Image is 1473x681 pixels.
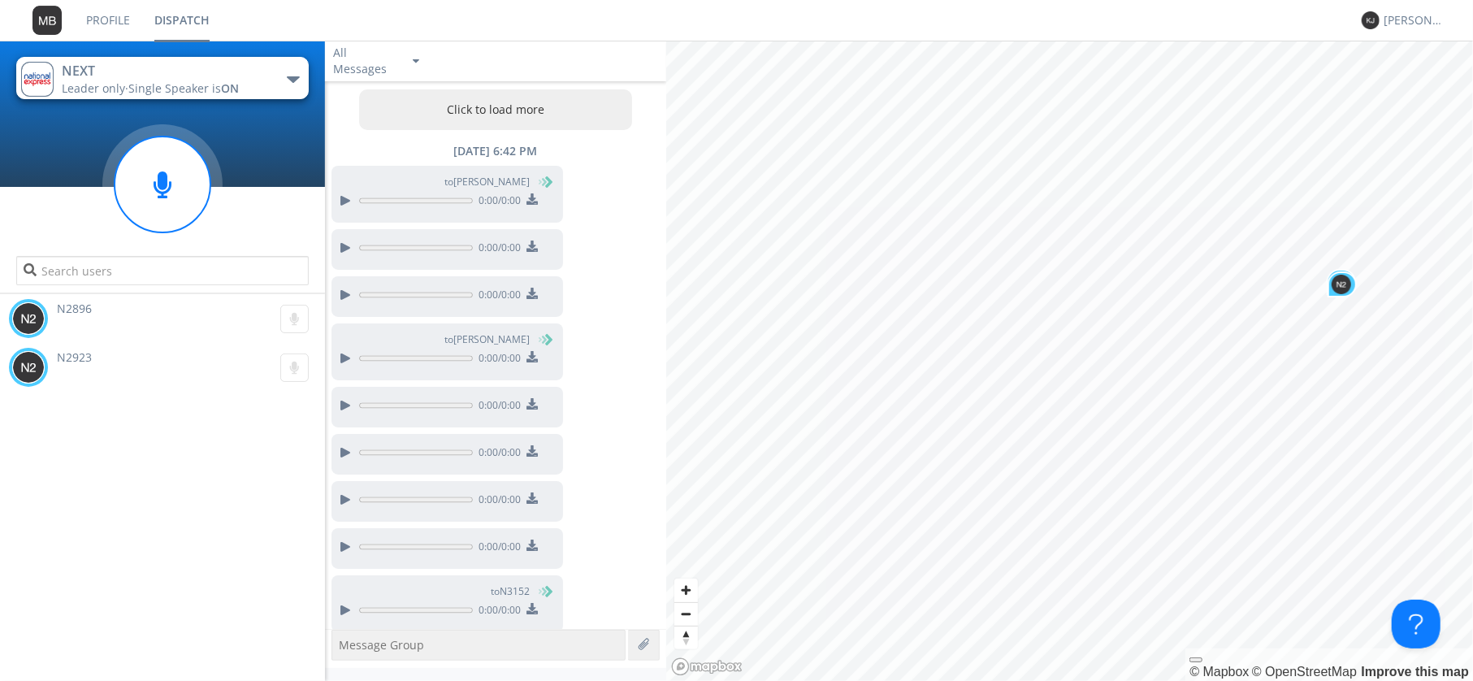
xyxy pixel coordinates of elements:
button: Toggle attribution [1189,657,1202,662]
img: 373638.png [1362,11,1380,29]
span: N2923 [57,349,92,365]
img: 373638.png [12,351,45,384]
span: ON [221,80,239,96]
img: download media button [526,492,538,504]
span: to [PERSON_NAME] [444,332,530,347]
img: download media button [526,540,538,551]
span: N2896 [57,301,92,316]
span: 0:00 / 0:00 [473,351,521,369]
span: 0:00 / 0:00 [473,288,521,306]
img: download media button [526,351,538,362]
span: 0:00 / 0:00 [473,398,521,416]
img: caret-down-sm.svg [413,59,419,63]
img: 373638.png [12,302,45,335]
span: Single Speaker is [128,80,239,96]
span: 0:00 / 0:00 [473,603,521,621]
a: Mapbox [1189,665,1249,679]
img: 373638.png [1332,275,1351,294]
span: Reset bearing to north [674,627,698,649]
span: 0:00 / 0:00 [473,445,521,463]
button: Zoom in [674,579,698,602]
div: All Messages [333,45,398,77]
canvas: Map [666,41,1473,681]
a: Mapbox logo [671,657,743,676]
iframe: Toggle Customer Support [1392,600,1441,648]
img: download media button [526,445,538,457]
a: OpenStreetMap [1252,665,1357,679]
span: Zoom out [674,603,698,626]
span: to [PERSON_NAME] [444,175,530,189]
a: Map feedback [1362,665,1469,679]
img: download media button [526,241,538,252]
input: Search users [16,256,309,285]
span: 0:00 / 0:00 [473,540,521,557]
img: download media button [526,288,538,299]
img: 373638.png [32,6,62,35]
img: download media button [526,193,538,205]
span: 0:00 / 0:00 [473,492,521,510]
span: 0:00 / 0:00 [473,193,521,211]
img: 86156921da8b4e568c343277b65ce0c4 [21,62,54,97]
div: [PERSON_NAME] [1384,12,1445,28]
div: Map marker [1327,269,1356,295]
img: download media button [526,398,538,410]
button: NEXTLeader only·Single Speaker isON [16,57,309,99]
span: to N3152 [491,584,530,599]
div: [DATE] 6:42 PM [325,143,666,159]
button: Zoom out [674,602,698,626]
img: download media button [526,603,538,614]
div: Map marker [1328,271,1357,297]
div: Leader only · [62,80,245,97]
span: 0:00 / 0:00 [473,241,521,258]
button: Click to load more [359,89,632,130]
button: Reset bearing to north [674,626,698,649]
div: NEXT [62,62,245,80]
